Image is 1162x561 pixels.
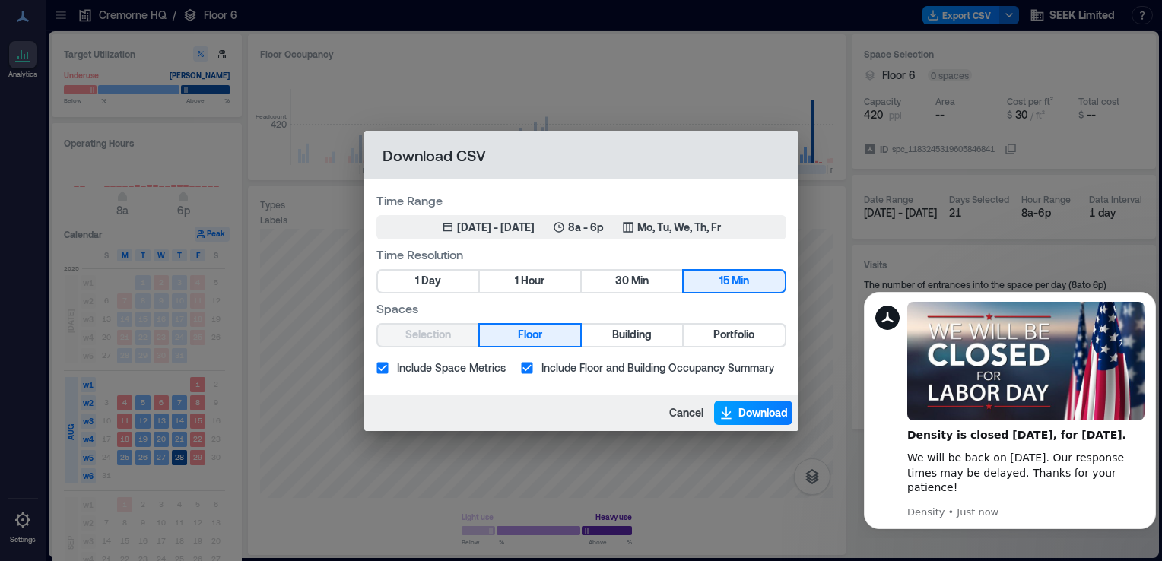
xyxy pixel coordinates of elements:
[713,325,754,344] span: Portfolio
[612,325,652,344] span: Building
[615,271,629,290] span: 30
[637,220,721,235] p: Mo, Tu, We, Th, Fr
[376,192,786,209] label: Time Range
[480,271,580,292] button: 1 Hour
[684,325,784,346] button: Portfolio
[684,271,784,292] button: 15 Min
[364,131,798,179] h2: Download CSV
[714,401,792,425] button: Download
[376,300,786,317] label: Spaces
[541,360,774,376] span: Include Floor and Building Occupancy Summary
[631,271,649,290] span: Min
[568,220,604,235] p: 8a - 6p
[480,325,580,346] button: Floor
[378,271,478,292] button: 1 Day
[457,220,535,235] div: [DATE] - [DATE]
[582,271,682,292] button: 30 Min
[732,271,749,290] span: Min
[719,271,729,290] span: 15
[376,246,786,263] label: Time Resolution
[582,325,682,346] button: Building
[515,271,519,290] span: 1
[421,271,441,290] span: Day
[376,215,786,239] button: [DATE] - [DATE]8a - 6pMo, Tu, We, Th, Fr
[665,401,708,425] button: Cancel
[415,271,419,290] span: 1
[397,360,506,376] span: Include Space Metrics
[521,271,544,290] span: Hour
[858,279,1162,538] iframe: Intercom notifications message
[669,405,703,420] span: Cancel
[518,325,542,344] span: Floor
[738,405,788,420] span: Download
